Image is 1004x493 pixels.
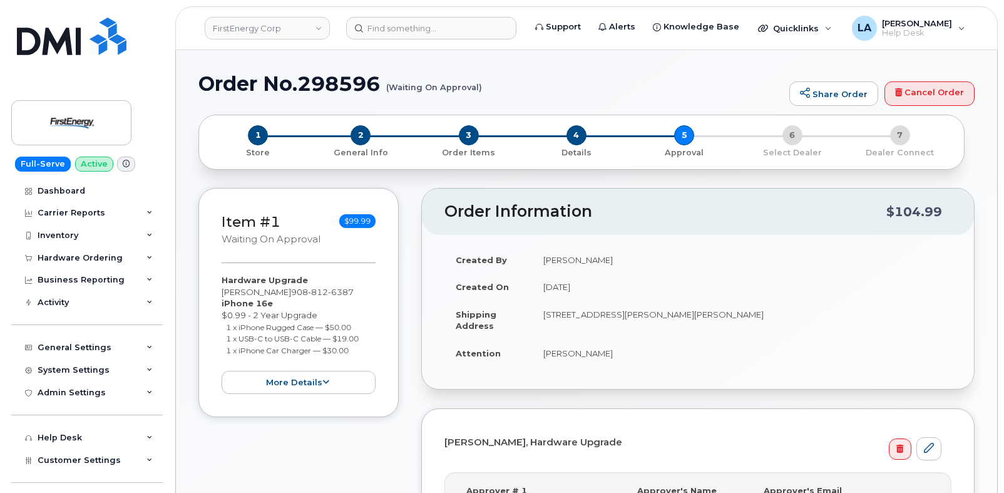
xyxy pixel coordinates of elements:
h2: Order Information [444,203,886,221]
small: Waiting On Approval [222,234,320,245]
span: 6387 [328,287,354,297]
td: [PERSON_NAME] [532,340,951,367]
span: 908 [291,287,354,297]
strong: iPhone 16e [222,298,273,308]
h4: [PERSON_NAME], Hardware Upgrade [444,437,941,448]
div: [PERSON_NAME] $0.99 - 2 Year Upgrade [222,274,376,394]
span: $99.99 [339,214,376,228]
p: Order Items [420,147,518,158]
p: General Info [312,147,409,158]
span: 2 [351,125,371,145]
strong: Shipping Address [456,309,496,331]
small: 1 x USB-C to USB-C Cable — $19.00 [226,334,359,343]
a: Cancel Order [884,81,975,106]
td: [PERSON_NAME] [532,246,951,274]
button: more details [222,371,376,394]
p: Store [214,147,302,158]
span: 4 [566,125,587,145]
span: 1 [248,125,268,145]
h1: Order No.298596 [198,73,783,95]
strong: Attention [456,348,501,358]
a: Share Order [789,81,878,106]
td: [STREET_ADDRESS][PERSON_NAME][PERSON_NAME] [532,301,951,340]
small: 1 x iPhone Car Charger — $30.00 [226,346,349,355]
td: [DATE] [532,273,951,301]
span: 3 [459,125,479,145]
a: 2 General Info [307,145,414,158]
a: Item #1 [222,213,280,231]
strong: Created On [456,282,509,292]
p: Details [528,147,625,158]
small: (Waiting On Approval) [386,73,482,92]
span: 812 [308,287,328,297]
a: 4 Details [523,145,630,158]
small: 1 x iPhone Rugged Case — $50.00 [226,323,351,332]
strong: Created By [456,255,507,265]
strong: Hardware Upgrade [222,275,308,285]
a: 3 Order Items [415,145,523,158]
div: $104.99 [886,200,942,224]
a: 1 Store [209,145,307,158]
